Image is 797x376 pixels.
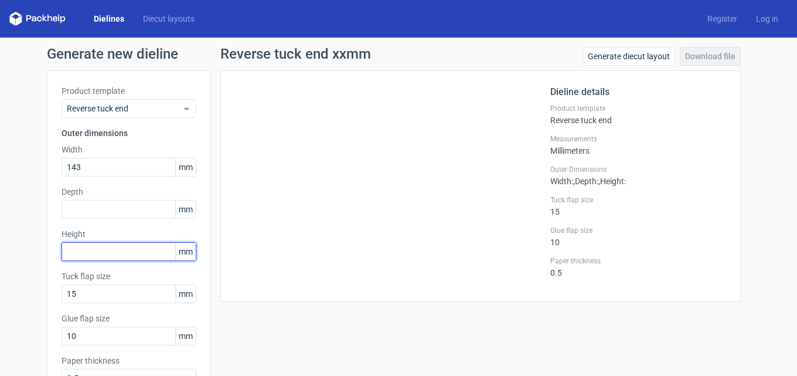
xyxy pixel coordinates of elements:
label: Depth [62,186,196,198]
label: Product template [62,85,196,97]
h2: Dieline details [550,85,726,99]
label: Glue flap size [550,226,726,235]
span: Width : [550,177,573,186]
label: Measurements [550,134,726,144]
div: 0.5 [550,256,726,277]
label: Paper thickness [62,355,196,367]
span: mm [175,201,196,218]
h3: Outer dimensions [62,127,196,139]
a: Dielines [84,13,134,25]
div: 15 [550,195,726,216]
span: mm [175,285,196,303]
a: Generate diecut layout [583,47,675,66]
span: mm [175,243,196,260]
label: Width [62,144,196,155]
a: Diecut layouts [134,13,204,25]
span: mm [175,158,196,176]
label: Paper thickness [550,256,726,266]
span: , Depth : [573,177,598,186]
div: Reverse tuck end [550,104,726,125]
h1: Reverse tuck end xxmm [220,47,371,61]
label: Tuck flap size [550,195,726,205]
a: Log in [747,13,788,25]
h1: Generate new dieline [47,47,750,61]
label: Height [62,228,196,240]
a: Register [698,13,747,25]
label: Outer Dimensions [550,165,726,174]
label: Tuck flap size [62,270,196,282]
span: , Height : [598,177,626,186]
div: 10 [550,226,726,247]
label: Product template [550,104,726,113]
span: mm [175,327,196,345]
label: Glue flap size [62,313,196,324]
span: Reverse tuck end [67,103,182,114]
div: Millimeters [550,134,726,155]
